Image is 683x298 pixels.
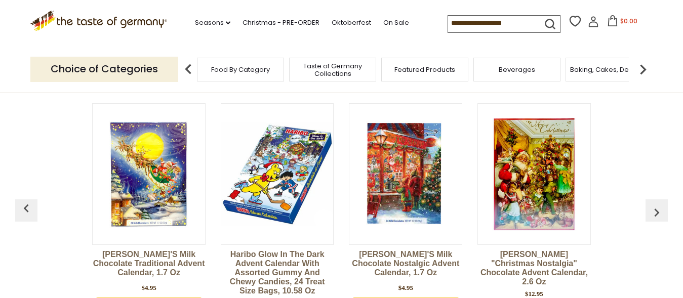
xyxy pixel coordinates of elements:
[398,283,413,293] div: $4.95
[478,118,590,230] img: Heidel
[570,66,649,73] a: Baking, Cakes, Desserts
[349,250,462,280] a: [PERSON_NAME]'s Milk Chocolate Nostalgic Advent Calendar, 1.7 oz
[383,17,409,28] a: On Sale
[649,204,665,221] img: previous arrow
[620,17,637,25] span: $0.00
[243,17,319,28] a: Christmas - PRE-ORDER
[349,118,462,230] img: Erika's Milk Chocolate Nostalgic Advent Calendar, 1.7 oz
[92,250,206,280] a: [PERSON_NAME]'s Milk Chocolate Traditional Advent Calendar, 1.7 oz
[292,62,373,77] a: Taste of Germany Collections
[332,17,371,28] a: Oktoberfest
[633,59,653,79] img: next arrow
[221,118,334,230] img: Haribo Glow in the Dark Advent Calendar with Assorted Gummy and Chewy Candies, 24 Treat Size Bags...
[18,200,34,217] img: previous arrow
[141,283,156,293] div: $4.95
[394,66,455,73] a: Featured Products
[30,57,178,81] p: Choice of Categories
[477,250,591,286] a: [PERSON_NAME] "Christmas Nostalgia" Chocolate Advent Calendar, 2.6 oz
[178,59,198,79] img: previous arrow
[93,118,205,230] img: Erika's Milk Chocolate Traditional Advent Calendar, 1.7 oz
[195,17,230,28] a: Seasons
[211,66,270,73] a: Food By Category
[221,250,334,295] a: Haribo Glow in the Dark Advent Calendar with Assorted Gummy and Chewy Candies, 24 Treat Size Bags...
[601,15,644,30] button: $0.00
[499,66,535,73] a: Beverages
